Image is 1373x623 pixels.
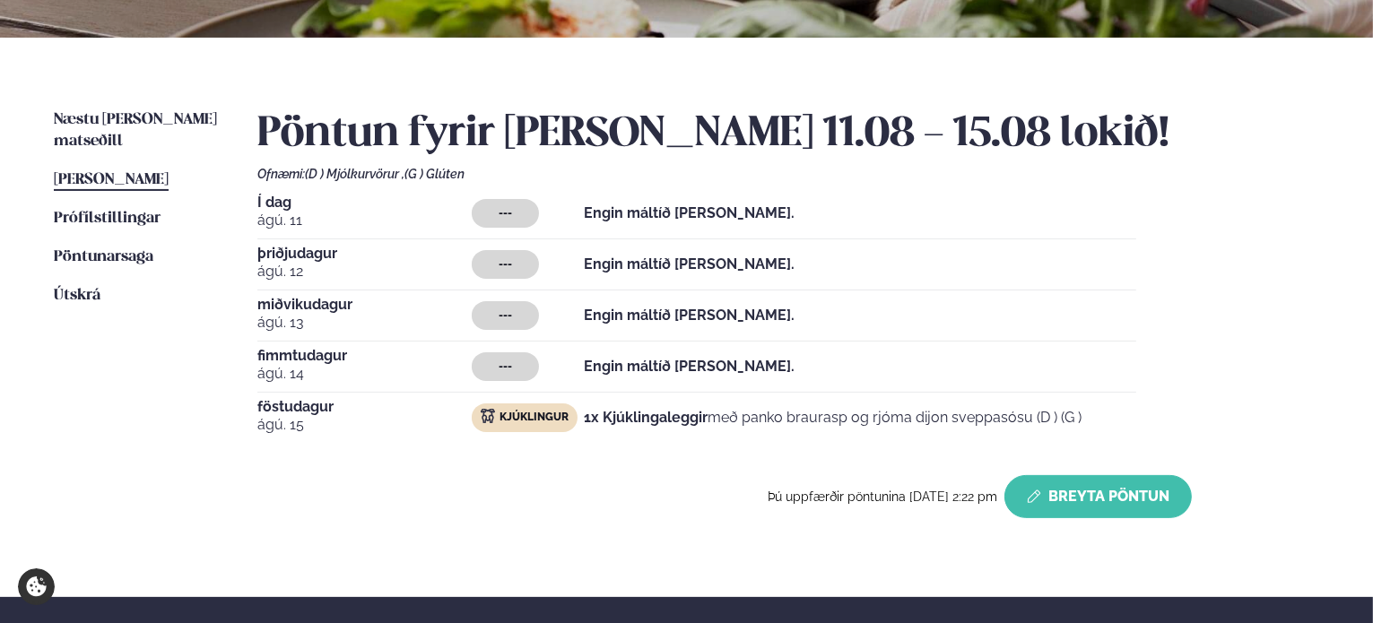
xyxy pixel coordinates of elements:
a: Pöntunarsaga [54,247,153,268]
span: Næstu [PERSON_NAME] matseðill [54,112,217,149]
a: [PERSON_NAME] [54,169,169,191]
span: fimmtudagur [257,349,472,363]
strong: Engin máltíð [PERSON_NAME]. [584,255,795,273]
span: miðvikudagur [257,298,472,312]
div: Ofnæmi: [257,167,1319,181]
strong: Engin máltíð [PERSON_NAME]. [584,307,795,324]
span: [PERSON_NAME] [54,172,169,187]
span: (D ) Mjólkurvörur , [305,167,404,181]
span: Prófílstillingar [54,211,161,226]
span: --- [499,308,512,323]
p: með panko braurasp og rjóma dijon sveppasósu (D ) (G ) [584,407,1082,428]
span: ágú. 14 [257,363,472,385]
h2: Pöntun fyrir [PERSON_NAME] 11.08 - 15.08 lokið! [257,109,1319,160]
span: --- [499,359,512,374]
strong: Engin máltíð [PERSON_NAME]. [584,358,795,375]
span: ágú. 13 [257,312,472,333]
strong: 1x Kjúklingaleggir [584,409,708,426]
span: --- [499,206,512,221]
a: Cookie settings [18,568,55,605]
img: chicken.svg [481,409,495,423]
span: ágú. 11 [257,210,472,231]
a: Næstu [PERSON_NAME] matseðill [54,109,222,152]
strong: Engin máltíð [PERSON_NAME]. [584,204,795,221]
span: Útskrá [54,288,100,303]
span: föstudagur [257,400,472,414]
a: Prófílstillingar [54,208,161,229]
a: Útskrá [54,285,100,307]
button: Breyta Pöntun [1004,475,1192,518]
span: Pöntunarsaga [54,249,153,264]
span: Kjúklingur [500,411,569,425]
span: ágú. 12 [257,261,472,282]
span: (G ) Glúten [404,167,465,181]
span: Þú uppfærðir pöntunina [DATE] 2:22 pm [768,489,997,504]
span: ágú. 15 [257,414,472,436]
span: --- [499,257,512,272]
span: þriðjudagur [257,247,472,261]
span: Í dag [257,195,472,210]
